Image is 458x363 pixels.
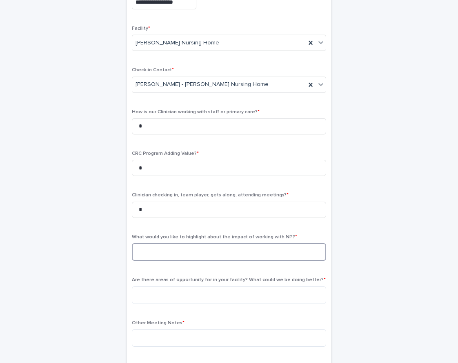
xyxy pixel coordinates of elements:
[132,277,326,282] span: Are there areas of opportunity for in your facility? What could we be doing better?
[132,235,297,240] span: What would you like to highlight about the impact of working with NP?
[132,68,174,73] span: Check-in Contact
[136,80,269,89] span: [PERSON_NAME] - [PERSON_NAME] Nursing Home
[132,26,150,31] span: Facility
[132,193,289,198] span: Clinician checking in, team player, gets along, attending meetings?
[132,321,185,326] span: Other Meeting Notes
[136,39,219,47] span: [PERSON_NAME] Nursing Home
[132,110,260,114] span: How is our Clinician working with staff or primary care?
[132,151,199,156] span: CRC Program Adding Value?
